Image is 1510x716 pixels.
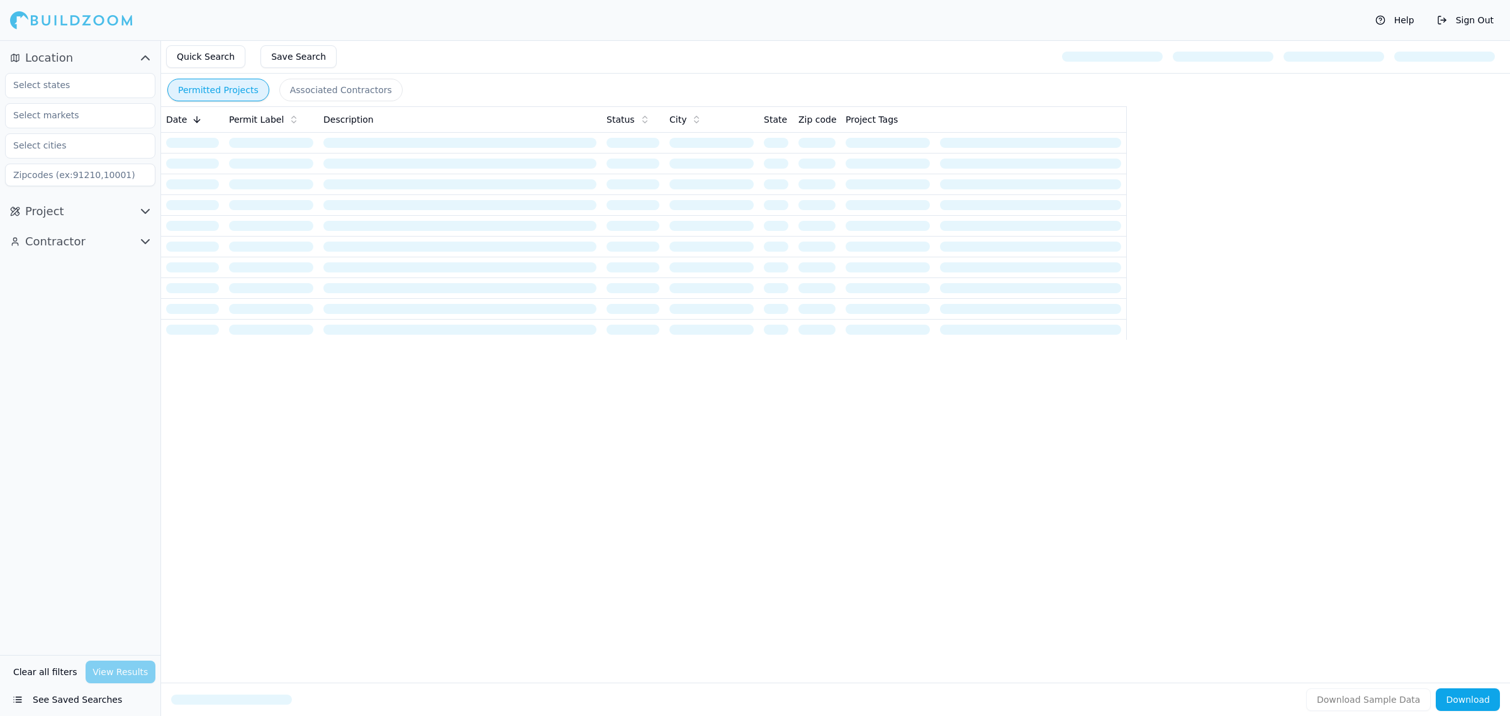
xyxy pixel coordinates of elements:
[5,164,155,186] input: Zipcodes (ex:91210,10001)
[5,201,155,221] button: Project
[323,113,374,126] span: Description
[279,79,403,101] button: Associated Contractors
[25,233,86,250] span: Contractor
[6,134,139,157] input: Select cities
[5,688,155,711] button: See Saved Searches
[764,113,787,126] span: State
[166,45,245,68] button: Quick Search
[1431,10,1500,30] button: Sign Out
[167,79,269,101] button: Permitted Projects
[1436,688,1500,711] button: Download
[166,113,187,126] span: Date
[25,49,73,67] span: Location
[229,113,284,126] span: Permit Label
[5,232,155,252] button: Contractor
[1369,10,1421,30] button: Help
[260,45,337,68] button: Save Search
[25,203,64,220] span: Project
[5,48,155,68] button: Location
[669,113,686,126] span: City
[6,104,139,126] input: Select markets
[798,113,837,126] span: Zip code
[10,661,81,683] button: Clear all filters
[607,113,635,126] span: Status
[6,74,139,96] input: Select states
[846,113,898,126] span: Project Tags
